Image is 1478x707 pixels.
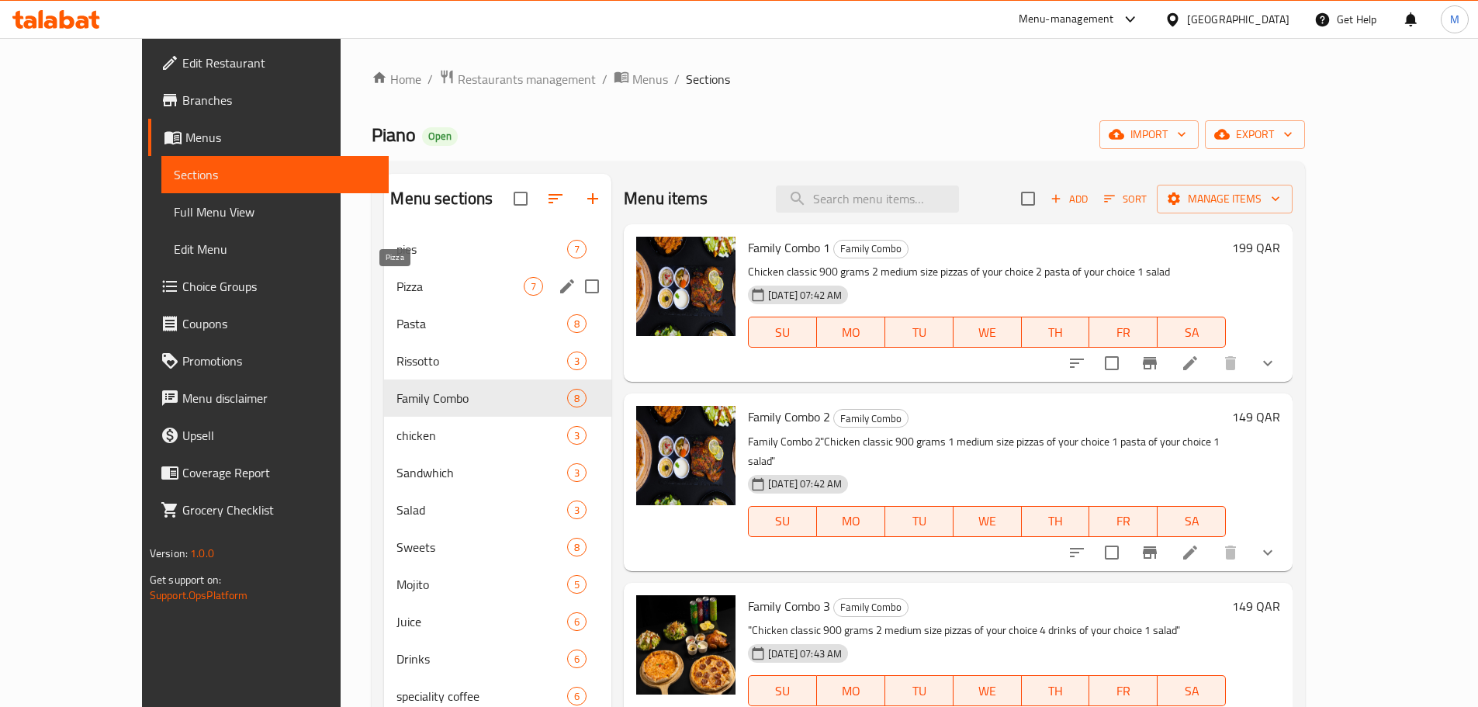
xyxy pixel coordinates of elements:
[1089,675,1158,706] button: FR
[776,185,959,213] input: search
[150,570,221,590] span: Get support on:
[602,70,607,88] li: /
[1158,506,1226,537] button: SA
[960,680,1016,702] span: WE
[1028,321,1084,344] span: TH
[384,230,611,268] div: pies7
[1232,406,1280,428] h6: 149 QAR
[396,612,567,631] div: Juice
[817,675,885,706] button: MO
[182,314,376,333] span: Coupons
[182,91,376,109] span: Branches
[1096,510,1151,532] span: FR
[396,240,567,258] span: pies
[568,317,586,331] span: 8
[390,187,493,210] h2: Menu sections
[1181,543,1199,562] a: Edit menu item
[568,354,586,369] span: 3
[1089,506,1158,537] button: FR
[1058,534,1096,571] button: sort-choices
[636,595,736,695] img: Family Combo 3
[174,240,376,258] span: Edit Menu
[182,352,376,370] span: Promotions
[834,240,908,258] span: Family Combo
[891,510,947,532] span: TU
[1181,354,1199,373] a: Edit menu item
[568,391,586,406] span: 8
[748,621,1226,640] p: "Chicken classic 900 grams 2 medium size pizzas of your choice 4 drinks of your choice 1 salad"
[422,127,458,146] div: Open
[960,321,1016,344] span: WE
[1012,182,1044,215] span: Select section
[574,180,611,217] button: Add section
[150,585,248,605] a: Support.OpsPlatform
[748,317,817,348] button: SU
[384,603,611,640] div: Juice6
[556,275,579,298] button: edit
[762,477,848,491] span: [DATE] 07:42 AM
[1094,187,1157,211] span: Sort items
[674,70,680,88] li: /
[396,687,567,705] div: speciality coffee
[182,389,376,407] span: Menu disclaimer
[568,503,586,518] span: 3
[614,69,668,89] a: Menus
[384,342,611,379] div: Rissotto3
[161,193,389,230] a: Full Menu View
[439,69,596,89] a: Restaurants management
[834,410,908,428] span: Family Combo
[1164,510,1220,532] span: SA
[755,510,811,532] span: SU
[748,405,830,428] span: Family Combo 2
[396,352,567,370] span: Rissotto
[161,230,389,268] a: Edit Menu
[458,70,596,88] span: Restaurants management
[833,240,909,258] div: Family Combo
[422,130,458,143] span: Open
[834,598,908,616] span: Family Combo
[954,675,1022,706] button: WE
[1249,345,1286,382] button: show more
[568,242,586,257] span: 7
[1044,187,1094,211] button: Add
[567,650,587,668] div: items
[567,687,587,705] div: items
[1100,187,1151,211] button: Sort
[891,321,947,344] span: TU
[396,650,567,668] span: Drinks
[1089,317,1158,348] button: FR
[1232,237,1280,258] h6: 199 QAR
[396,463,567,482] span: Sandwhich
[1028,680,1084,702] span: TH
[567,501,587,519] div: items
[1212,345,1249,382] button: delete
[568,466,586,480] span: 3
[174,165,376,184] span: Sections
[185,128,376,147] span: Menus
[396,575,567,594] span: Mojito
[1249,534,1286,571] button: show more
[190,543,214,563] span: 1.0.0
[1022,506,1090,537] button: TH
[568,689,586,704] span: 6
[372,69,1305,89] nav: breadcrumb
[384,417,611,454] div: chicken3
[567,426,587,445] div: items
[148,268,389,305] a: Choice Groups
[396,501,567,519] span: Salad
[372,117,416,152] span: Piano
[148,379,389,417] a: Menu disclaimer
[568,577,586,592] span: 5
[833,598,909,617] div: Family Combo
[1044,187,1094,211] span: Add item
[1048,190,1090,208] span: Add
[1099,120,1199,149] button: import
[686,70,730,88] span: Sections
[1187,11,1289,28] div: [GEOGRAPHIC_DATA]
[954,506,1022,537] button: WE
[1096,536,1128,569] span: Select to update
[384,454,611,491] div: Sandwhich3
[568,540,586,555] span: 8
[748,236,830,259] span: Family Combo 1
